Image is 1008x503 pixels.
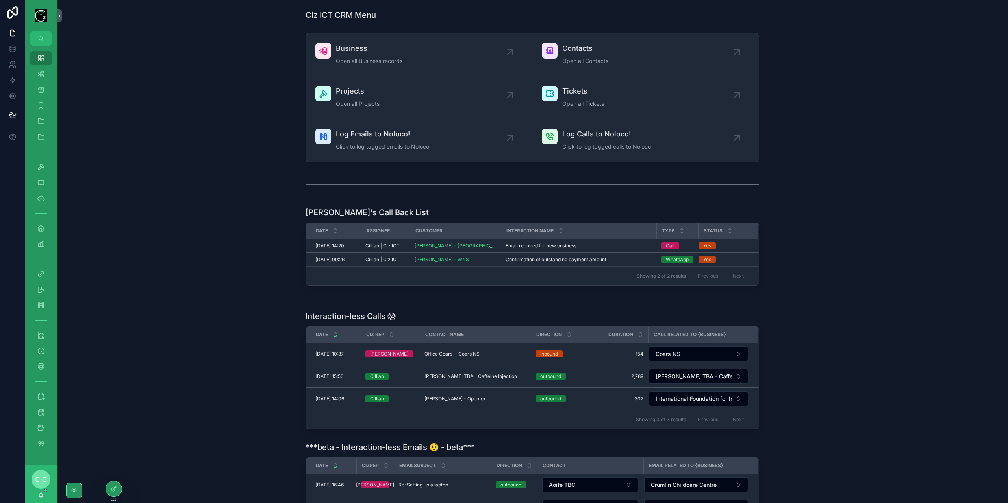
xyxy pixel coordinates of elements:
[306,442,475,453] h1: ***beta - Interaction-less Emails 🤨 - beta***
[315,256,345,263] span: [DATE] 09:26
[601,373,643,380] a: 2,789
[365,243,400,249] span: Cillian | Ciz ICT
[656,395,732,403] span: International Foundation for Integrated Care (IFIC)
[362,462,379,469] span: CizRep
[336,43,402,54] span: Business
[415,256,469,263] a: [PERSON_NAME] - WNS
[315,256,356,263] a: [DATE] 09:26
[644,477,748,492] button: Select Button
[365,243,405,249] a: Cillian | Ciz ICT
[549,481,575,489] span: Aoife TBC
[365,395,415,402] a: Cillian
[649,369,748,384] button: Select Button
[656,372,732,380] span: [PERSON_NAME] TBA - Caffeine Injection
[424,351,526,357] a: Office Coars - Coars NS
[365,256,405,263] a: Cillian | Ciz ICT
[315,243,344,249] span: [DATE] 14:20
[497,462,522,469] span: Direction
[336,100,380,108] span: Open all Projects
[415,243,496,249] a: [PERSON_NAME] - [GEOGRAPHIC_DATA]
[365,350,415,357] a: [PERSON_NAME]
[315,396,344,402] span: [DATE] 14:06
[365,256,400,263] span: Cillian | Ciz ICT
[315,482,344,488] span: [DATE] 16:46
[35,475,47,484] span: C|C
[601,351,643,357] a: 154
[649,346,749,362] a: Select Button
[316,332,328,338] span: Date
[425,332,464,338] span: Contact Name
[336,86,380,97] span: Projects
[306,311,396,322] h1: Interaction-less Calls 😱
[316,228,328,234] span: Date
[543,462,566,469] span: Contact
[398,482,448,488] span: Re: Setting up a laptop
[306,9,376,20] h1: Ciz ICT CRM Menu
[496,481,532,488] a: outbound
[306,76,532,119] a: ProjectsOpen all Projects
[649,391,749,407] a: Select Button
[532,76,759,119] a: TicketsOpen all Tickets
[542,477,638,492] button: Select Button
[608,332,633,338] span: Duration
[562,143,651,151] span: Click to log tagged calls to Noloco
[535,395,592,402] a: outbound
[315,373,356,380] a: [DATE] 15:50
[649,391,748,406] button: Select Button
[316,462,328,469] span: Date
[666,256,689,263] div: WhatsApp
[415,228,443,234] span: Customer
[637,273,686,279] span: Showing 2 of 2 results
[315,373,344,380] span: [DATE] 15:50
[424,373,526,380] a: [PERSON_NAME] TBA - Caffeine Injection
[651,481,717,489] span: Crumlin Childcare Centre
[562,43,608,54] span: Contacts
[315,396,356,402] a: [DATE] 14:06
[661,256,693,263] a: WhatsApp
[699,242,749,249] a: Yes
[540,395,561,402] div: outbound
[398,482,486,488] a: Re: Setting up a laptop
[500,481,521,488] div: outbound
[636,416,686,423] span: Showing 3 of 3 results
[424,351,480,357] span: Office Coars - Coars NS
[506,256,652,263] a: Confirmation of outstanding payment amount
[370,373,384,380] div: Cillian
[703,256,711,263] div: Yes
[601,396,643,402] a: 302
[315,351,344,357] span: [DATE] 10:37
[424,396,488,402] span: [PERSON_NAME] - Opentext
[315,351,356,357] a: [DATE] 10:37
[361,481,389,488] a: [PERSON_NAME]
[336,129,429,140] span: Log Emails to Noloco!
[540,350,558,357] div: inbound
[536,332,562,338] span: Direction
[506,243,576,249] span: Email required for new business
[542,477,639,493] a: Select Button
[654,332,726,338] span: Call Related To {Business}
[365,373,415,380] a: Cillian
[532,119,759,162] a: Log Calls to Noloco!Click to log tagged calls to Noloco
[535,373,592,380] a: outbound
[399,462,436,469] span: EmailSubject
[699,256,749,263] a: Yes
[336,57,402,65] span: Open all Business records
[415,256,496,263] a: [PERSON_NAME] - WNS
[656,350,680,358] span: Coars NS
[666,242,674,249] div: Call
[336,143,429,151] span: Click to log tagged emails to Noloco
[506,256,606,263] span: Confirmation of outstanding payment amount
[662,228,674,234] span: Type
[562,100,604,108] span: Open all Tickets
[356,481,394,488] div: [PERSON_NAME]
[649,346,748,361] button: Select Button
[649,368,749,384] a: Select Button
[661,242,693,249] a: Call
[506,243,652,249] a: Email required for new business
[35,9,47,22] img: App logo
